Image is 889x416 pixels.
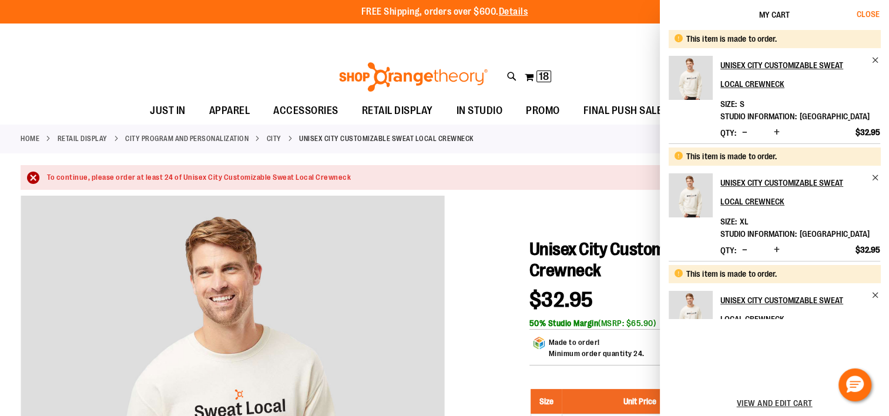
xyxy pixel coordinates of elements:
div: This item is made to order. [686,34,871,43]
li: Product [669,30,880,143]
span: IN STUDIO [457,98,503,124]
a: Home [21,133,39,144]
span: [GEOGRAPHIC_DATA] [800,229,870,239]
img: Unisex City Customizable Sweat Local Crewneck [669,173,713,217]
h2: Unisex City Customizable Sweat Local Crewneck [720,173,864,211]
span: XL [740,217,749,226]
a: Unisex City Customizable Sweat Local Crewneck [669,173,713,225]
span: S [740,99,744,109]
span: My Cart [759,10,790,19]
dt: Studio Information [720,229,797,239]
dt: Size [720,217,737,226]
h2: Unisex City Customizable Sweat Local Crewneck [720,291,864,328]
a: Unisex City Customizable Sweat Local Crewneck [720,291,880,328]
a: PROMO [514,98,572,125]
a: Unisex City Customizable Sweat Local Crewneck [669,291,713,343]
span: Close [857,9,880,19]
h2: Unisex City Customizable Sweat Local Crewneck [720,56,864,93]
span: JUST IN [150,98,186,124]
span: $32.95 [529,288,593,312]
button: Decrease product quantity [739,244,750,256]
a: FINAL PUSH SALE [572,98,675,125]
a: CITY PROGRAM AND PERSONALIZATION [125,133,249,144]
label: Qty [720,246,736,255]
button: Increase product quantity [771,244,783,256]
a: Details [499,6,528,17]
button: Hello, have a question? Let’s chat. [838,368,871,401]
div: This item is made to order. [686,269,871,279]
div: To continue, please order at least 24 of Unisex City Customizable Sweat Local Crewneck [47,172,857,183]
span: APPAREL [209,98,250,124]
span: RETAIL DISPLAY [362,98,433,124]
span: $32.95 [856,127,880,137]
a: Unisex City Customizable Sweat Local Crewneck [669,56,713,108]
a: ACCESSORIES [261,98,350,125]
a: APPAREL [197,98,262,125]
a: View and edit cart [737,398,813,408]
strong: Unisex City Customizable Sweat Local Crewneck [299,133,474,144]
a: JUST IN [138,98,197,125]
p: Minimum order quantity 24. [549,348,645,359]
a: Remove item [871,173,880,182]
a: Unisex City Customizable Sweat Local Crewneck [720,173,880,211]
a: RETAIL DISPLAY [58,133,108,144]
span: Unisex City Customizable Sweat Local Crewneck [529,239,794,280]
dt: Size [720,99,737,109]
div: Made to order! [549,337,645,365]
img: Unisex City Customizable Sweat Local Crewneck [669,291,713,335]
b: 50% Studio Margin [529,318,599,328]
label: Qty [720,128,736,137]
span: ACCESSORIES [273,98,338,124]
a: Remove item [871,56,880,65]
button: Increase product quantity [771,127,783,139]
span: [GEOGRAPHIC_DATA] [800,112,870,121]
span: $32.95 [856,244,880,255]
div: (MSRP: $65.90) [529,317,868,329]
img: Unisex City Customizable Sweat Local Crewneck [669,56,713,100]
a: RETAIL DISPLAY [350,98,445,124]
span: FINAL PUSH SALE [583,98,663,124]
a: IN STUDIO [445,98,515,125]
p: FREE Shipping, orders over $600. [361,5,528,19]
img: Shop Orangetheory [337,62,489,92]
li: Product [669,261,880,378]
th: Unit Price [562,389,717,414]
span: 18 [539,71,549,82]
a: Unisex City Customizable Sweat Local Crewneck [720,56,880,93]
dt: Studio Information [720,112,797,121]
a: Remove item [871,291,880,300]
a: City [267,133,281,144]
span: PROMO [526,98,560,124]
div: This item is made to order. [686,152,871,161]
button: Decrease product quantity [739,127,750,139]
th: Size [531,389,562,414]
li: Product [669,143,880,261]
